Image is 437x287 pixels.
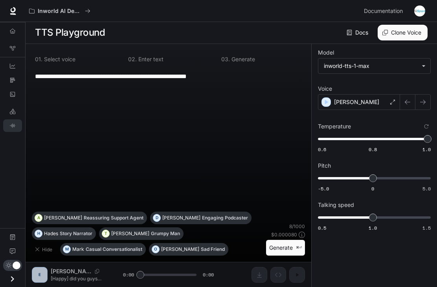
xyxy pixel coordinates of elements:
[266,240,305,256] button: Generate⌘⏎
[318,202,354,208] p: Talking speed
[318,58,430,73] div: inworld-tts-1-max
[60,243,146,256] button: MMarkCasual Conversationalist
[3,105,22,118] a: LLM Playground
[422,122,431,131] button: Reset to default
[161,247,199,252] p: [PERSON_NAME]
[111,231,149,236] p: [PERSON_NAME]
[35,57,42,62] p: 0 1 .
[35,212,42,224] div: A
[149,243,228,256] button: O[PERSON_NAME]Sad Friend
[128,57,137,62] p: 0 2 .
[201,247,225,252] p: Sad Friend
[318,50,334,55] p: Model
[102,227,109,240] div: T
[63,243,70,256] div: M
[32,227,96,240] button: HHadesStory Narrator
[72,247,84,252] p: Mark
[35,227,42,240] div: H
[44,231,58,236] p: Hades
[3,88,22,101] a: Logs
[364,6,403,16] span: Documentation
[162,216,200,220] p: [PERSON_NAME]
[3,42,22,55] a: Graph Registry
[345,25,371,40] a: Docs
[271,231,297,238] p: $ 0.000080
[371,185,374,192] span: 0
[3,245,22,258] a: Feedback
[296,245,302,250] p: ⌘⏎
[32,212,147,224] button: A[PERSON_NAME]Reassuring Support Agent
[84,216,143,220] p: Reassuring Support Agent
[137,57,163,62] p: Enter text
[202,216,248,220] p: Engaging Podcaster
[4,271,21,287] button: Open drawer
[153,212,160,224] div: D
[152,243,159,256] div: O
[221,57,230,62] p: 0 3 .
[86,247,142,252] p: Casual Conversationalist
[334,98,379,106] p: [PERSON_NAME]
[318,185,329,192] span: -5.0
[318,124,351,129] p: Temperature
[3,119,22,132] a: TTS Playground
[318,163,331,168] p: Pitch
[32,243,57,256] button: Hide
[324,62,418,70] div: inworld-tts-1-max
[26,3,94,19] button: All workspaces
[13,261,20,269] span: Dark mode toggle
[361,3,409,19] a: Documentation
[60,231,92,236] p: Story Narrator
[318,225,326,231] span: 0.5
[369,146,377,153] span: 0.8
[422,185,431,192] span: 5.0
[422,225,431,231] span: 1.5
[38,8,82,15] p: Inworld AI Demos
[150,212,252,224] button: D[PERSON_NAME]Engaging Podcaster
[3,74,22,86] a: Traces
[3,25,22,37] a: Overview
[99,227,184,240] button: T[PERSON_NAME]Grumpy Man
[42,57,75,62] p: Select voice
[318,86,332,91] p: Voice
[3,60,22,72] a: Dashboards
[369,225,377,231] span: 1.0
[151,231,180,236] p: Grumpy Man
[414,5,425,16] img: User avatar
[412,3,428,19] button: User avatar
[230,57,255,62] p: Generate
[318,146,326,153] span: 0.6
[378,25,428,40] button: Clone Voice
[289,223,305,230] p: 8 / 1000
[44,216,82,220] p: [PERSON_NAME]
[422,146,431,153] span: 1.0
[3,231,22,243] a: Documentation
[35,25,105,40] h1: TTS Playground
